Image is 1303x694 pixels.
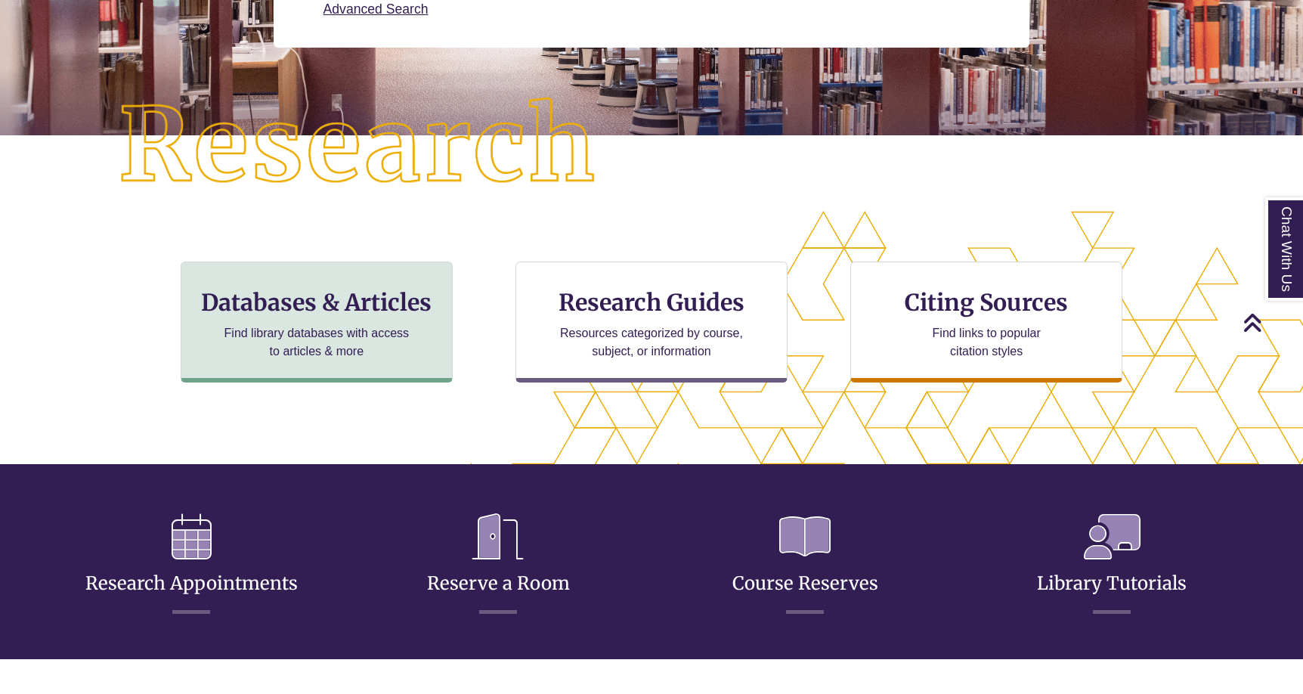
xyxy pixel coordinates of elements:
h3: Citing Sources [894,288,1079,317]
a: Back to Top [1243,312,1299,333]
p: Find links to popular citation styles [913,324,1060,361]
h3: Databases & Articles [193,288,440,317]
a: Citing Sources Find links to popular citation styles [850,262,1122,383]
a: Reserve a Room [427,535,570,595]
p: Find library databases with access to articles & more [218,324,415,361]
a: Research Guides Resources categorized by course, subject, or information [515,262,788,383]
a: Course Reserves [732,535,878,595]
a: Research Appointments [85,535,298,595]
p: Resources categorized by course, subject, or information [553,324,751,361]
a: Advanced Search [323,2,429,17]
h3: Research Guides [528,288,775,317]
img: Research [65,45,651,249]
a: Databases & Articles Find library databases with access to articles & more [181,262,453,383]
a: Library Tutorials [1037,535,1187,595]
